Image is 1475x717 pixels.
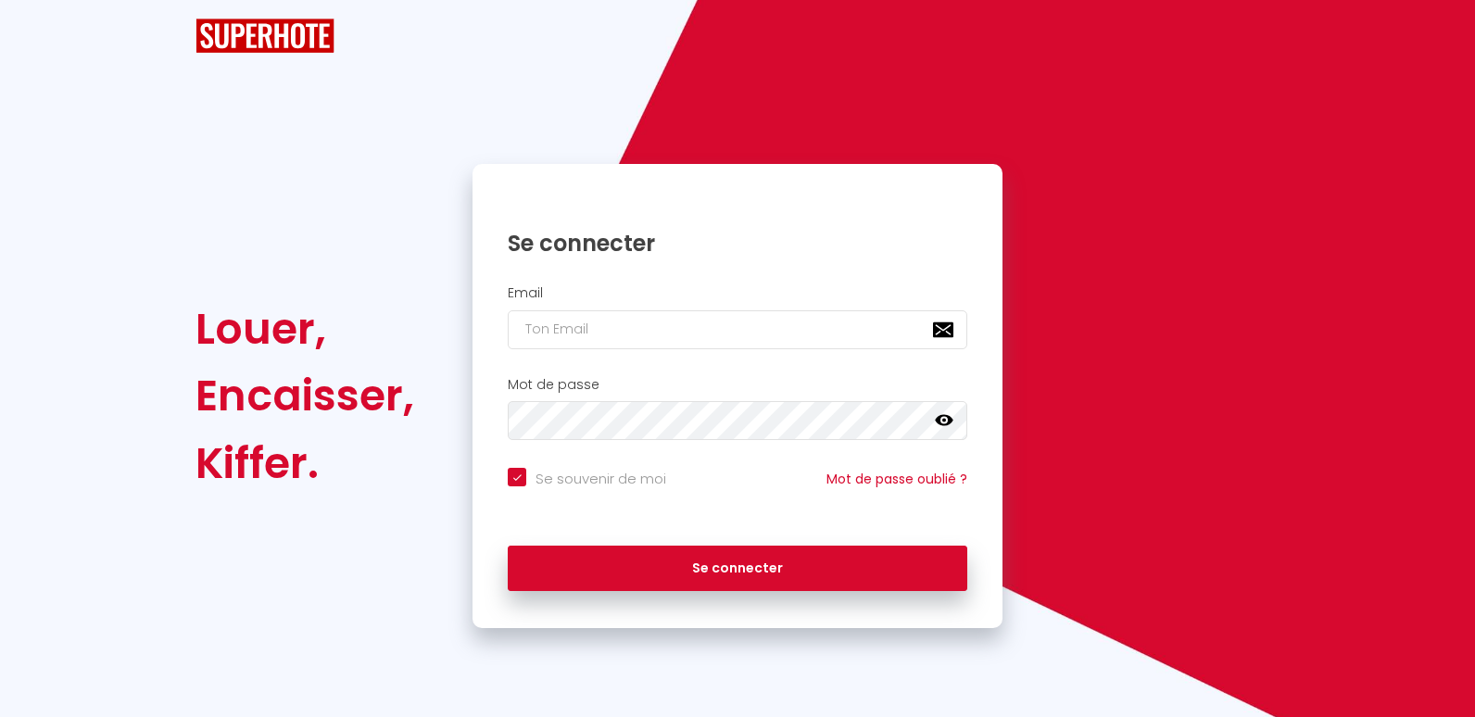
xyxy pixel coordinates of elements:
[195,19,334,53] img: SuperHote logo
[508,310,967,349] input: Ton Email
[195,362,414,429] div: Encaisser,
[508,229,967,258] h1: Se connecter
[195,430,414,497] div: Kiffer.
[508,377,967,393] h2: Mot de passe
[508,546,967,592] button: Se connecter
[826,470,967,488] a: Mot de passe oublié ?
[195,296,414,362] div: Louer,
[508,285,967,301] h2: Email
